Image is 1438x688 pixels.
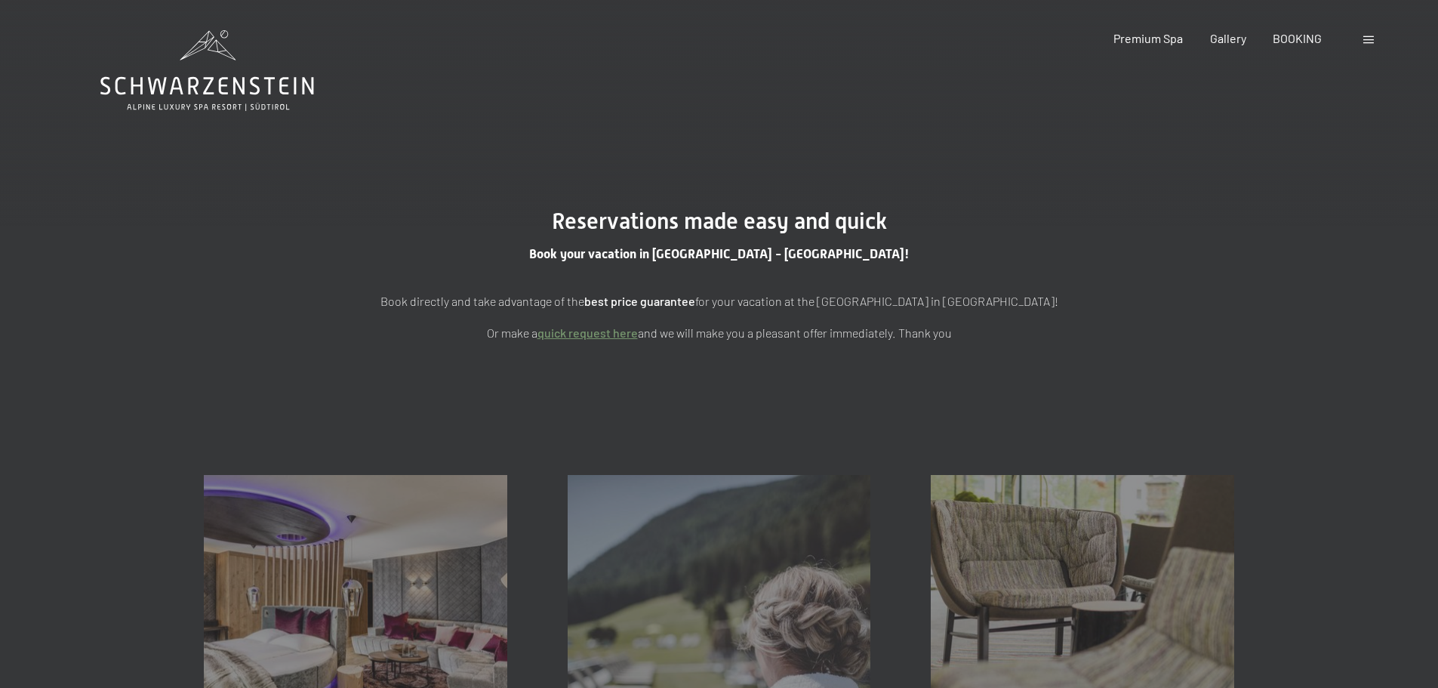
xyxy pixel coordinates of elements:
p: Book directly and take advantage of the for your vacation at the [GEOGRAPHIC_DATA] in [GEOGRAPHIC... [342,292,1097,311]
span: Book your vacation in [GEOGRAPHIC_DATA] - [GEOGRAPHIC_DATA]! [529,246,910,261]
strong: best price guarantee [584,294,695,308]
a: Premium Spa [1113,31,1183,45]
a: quick request here [537,325,638,340]
span: Reservations made easy and quick [552,208,887,234]
a: Gallery [1210,31,1246,45]
p: Or make a and we will make you a pleasant offer immediately. Thank you [342,323,1097,343]
a: BOOKING [1273,31,1322,45]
